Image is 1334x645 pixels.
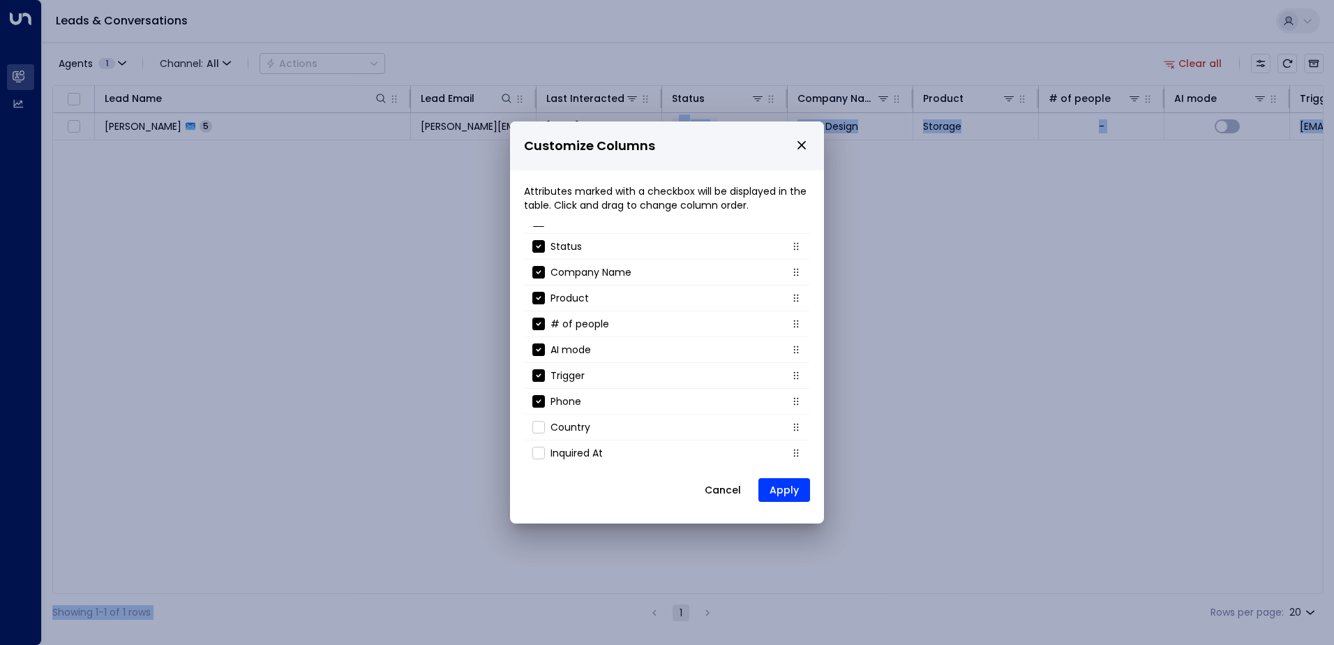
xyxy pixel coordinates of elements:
[693,477,753,503] button: Cancel
[795,139,808,151] button: close
[550,317,609,331] p: # of people
[758,478,810,502] button: Apply
[550,420,590,434] p: Country
[550,291,589,305] p: Product
[550,446,603,460] p: Inquired At
[524,136,655,156] span: Customize Columns
[550,265,631,279] p: Company Name
[550,369,585,383] p: Trigger
[550,239,582,253] p: Status
[550,343,591,357] p: AI mode
[550,394,581,408] p: Phone
[524,184,810,212] p: Attributes marked with a checkbox will be displayed in the table. Click and drag to change column...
